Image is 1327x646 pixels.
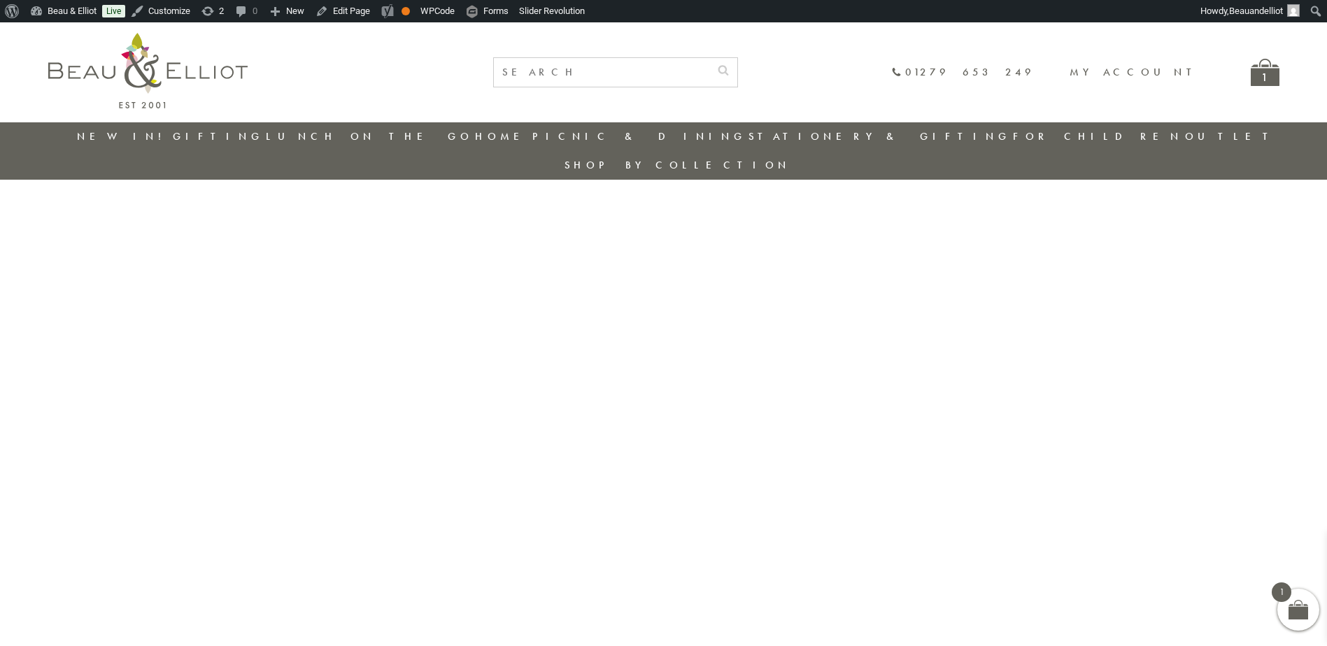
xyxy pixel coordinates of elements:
[494,58,709,87] input: SEARCH
[1013,129,1183,143] a: For Children
[173,129,264,143] a: Gifting
[891,66,1035,78] a: 01279 653 249
[748,129,1011,143] a: Stationery & Gifting
[1272,582,1291,602] span: 1
[475,129,531,143] a: Home
[1185,129,1278,143] a: Outlet
[266,129,473,143] a: Lunch On The Go
[1229,6,1283,16] span: Beauandelliot
[1070,65,1202,79] a: My account
[402,7,410,15] div: OK
[48,33,248,108] img: logo
[77,129,171,143] a: New in!
[519,6,585,16] span: Slider Revolution
[102,5,125,17] a: Live
[565,158,790,172] a: Shop by collection
[532,129,746,143] a: Picnic & Dining
[1251,59,1279,86] a: 1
